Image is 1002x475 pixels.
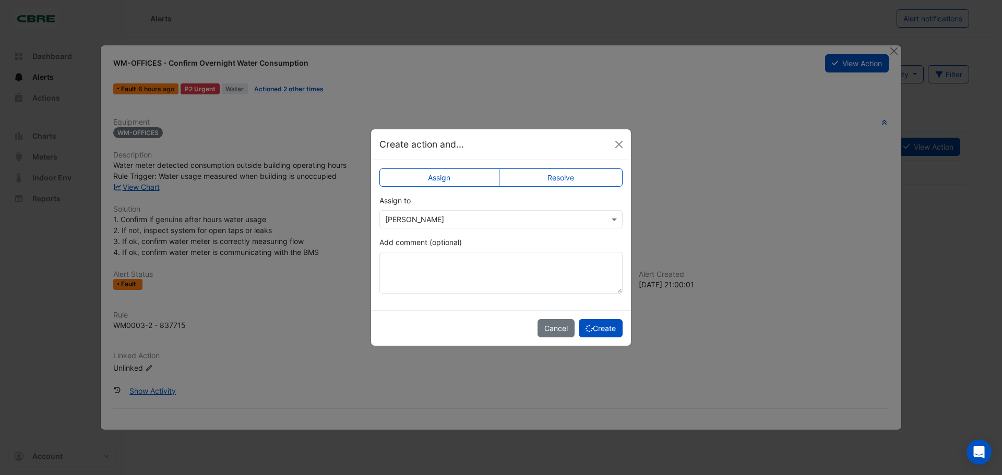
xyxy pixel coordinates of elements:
[379,237,462,248] label: Add comment (optional)
[967,440,992,465] div: Open Intercom Messenger
[579,319,623,337] button: Create
[538,319,575,337] button: Cancel
[379,195,411,206] label: Assign to
[379,138,464,151] h5: Create action and...
[611,137,627,152] button: Close
[499,168,623,187] label: Resolve
[379,168,499,187] label: Assign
